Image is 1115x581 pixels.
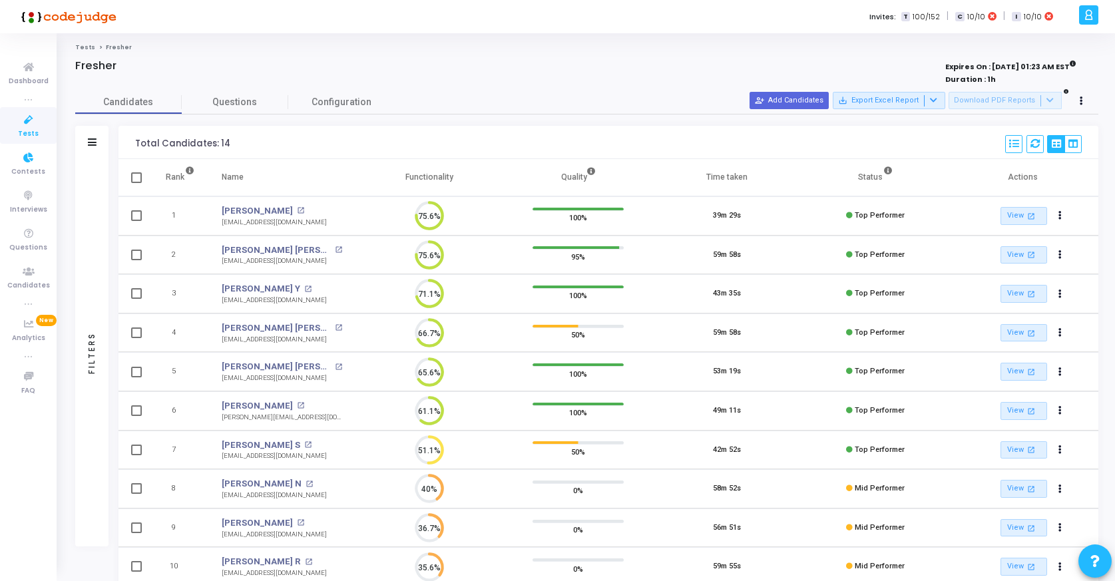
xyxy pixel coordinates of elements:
div: [EMAIL_ADDRESS][DOMAIN_NAME] [222,451,327,461]
div: 59m 58s [713,250,741,261]
a: View [1001,246,1047,264]
div: Total Candidates: 14 [135,138,230,149]
span: Fresher [106,43,132,51]
span: 100% [569,406,587,419]
span: C [955,12,964,22]
div: [PERSON_NAME][EMAIL_ADDRESS][DOMAIN_NAME] [222,413,342,423]
span: Top Performer [855,250,905,259]
div: Time taken [706,170,748,184]
th: Actions [950,159,1098,196]
th: Quality [504,159,652,196]
mat-icon: save_alt [838,96,847,105]
button: Download PDF Reports [949,92,1062,109]
span: Mid Performer [855,562,905,570]
span: Interviews [10,204,47,216]
span: Top Performer [855,445,905,454]
mat-icon: open_in_new [1026,561,1037,572]
mat-icon: open_in_new [1026,327,1037,339]
span: 50% [571,328,585,341]
button: Actions [1051,246,1070,264]
div: [EMAIL_ADDRESS][DOMAIN_NAME] [222,373,342,383]
button: Export Excel Report [833,92,945,109]
mat-icon: open_in_new [297,402,304,409]
div: [EMAIL_ADDRESS][DOMAIN_NAME] [222,490,327,500]
span: Questions [9,242,47,254]
a: [PERSON_NAME] [PERSON_NAME] [222,321,331,335]
a: [PERSON_NAME] Y [222,282,300,295]
img: logo [17,3,116,30]
a: [PERSON_NAME] N [222,477,302,490]
a: View [1001,285,1047,303]
td: 1 [152,196,208,236]
span: Candidates [75,95,182,109]
span: Mid Performer [855,484,905,492]
button: Actions [1051,323,1070,342]
mat-icon: open_in_new [297,519,304,526]
div: 39m 29s [713,210,741,222]
a: View [1001,519,1047,537]
mat-icon: open_in_new [1026,522,1037,534]
mat-icon: open_in_new [305,558,312,566]
mat-icon: open_in_new [1026,210,1037,222]
div: Name [222,170,244,184]
mat-icon: open_in_new [306,481,313,488]
span: 0% [573,484,583,497]
td: 6 [152,391,208,431]
mat-icon: open_in_new [1026,366,1037,377]
span: 100/152 [913,11,940,23]
td: 3 [152,274,208,313]
div: [EMAIL_ADDRESS][DOMAIN_NAME] [222,218,327,228]
span: 10/10 [967,11,985,23]
th: Status [801,159,950,196]
a: [PERSON_NAME] [222,399,293,413]
td: 9 [152,508,208,548]
span: Tests [18,128,39,140]
span: Top Performer [855,367,905,375]
td: 8 [152,469,208,508]
span: 100% [569,211,587,224]
button: Actions [1051,518,1070,537]
div: Filters [86,280,98,426]
span: 95% [571,250,585,263]
span: 100% [569,367,587,380]
button: Actions [1051,363,1070,381]
span: Analytics [12,333,45,344]
div: 58m 52s [713,483,741,494]
div: 56m 51s [713,522,741,534]
div: [EMAIL_ADDRESS][DOMAIN_NAME] [222,256,342,266]
span: Questions [182,95,288,109]
div: 59m 55s [713,561,741,572]
mat-icon: open_in_new [1026,249,1037,260]
button: Actions [1051,402,1070,421]
label: Invites: [869,11,896,23]
span: New [36,315,57,326]
button: Actions [1051,441,1070,459]
a: View [1001,324,1047,342]
a: View [1001,441,1047,459]
span: 100% [569,289,587,302]
td: 4 [152,313,208,353]
div: [EMAIL_ADDRESS][DOMAIN_NAME] [222,568,327,578]
a: View [1001,480,1047,498]
div: 42m 52s [713,445,741,456]
span: | [947,9,949,23]
button: Actions [1051,558,1070,576]
button: Actions [1051,480,1070,498]
span: | [1003,9,1005,23]
span: Dashboard [9,76,49,87]
mat-icon: open_in_new [297,207,304,214]
td: 2 [152,236,208,275]
mat-icon: open_in_new [1026,444,1037,455]
span: Contests [11,166,45,178]
mat-icon: open_in_new [304,441,312,449]
h4: Fresher [75,59,116,73]
a: [PERSON_NAME] [PERSON_NAME] [222,360,331,373]
span: 0% [573,523,583,536]
strong: Expires On : [DATE] 01:23 AM EST [945,58,1076,73]
div: View Options [1047,135,1082,153]
mat-icon: open_in_new [1026,405,1037,417]
span: 0% [573,562,583,575]
span: Candidates [7,280,50,291]
span: Top Performer [855,211,905,220]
